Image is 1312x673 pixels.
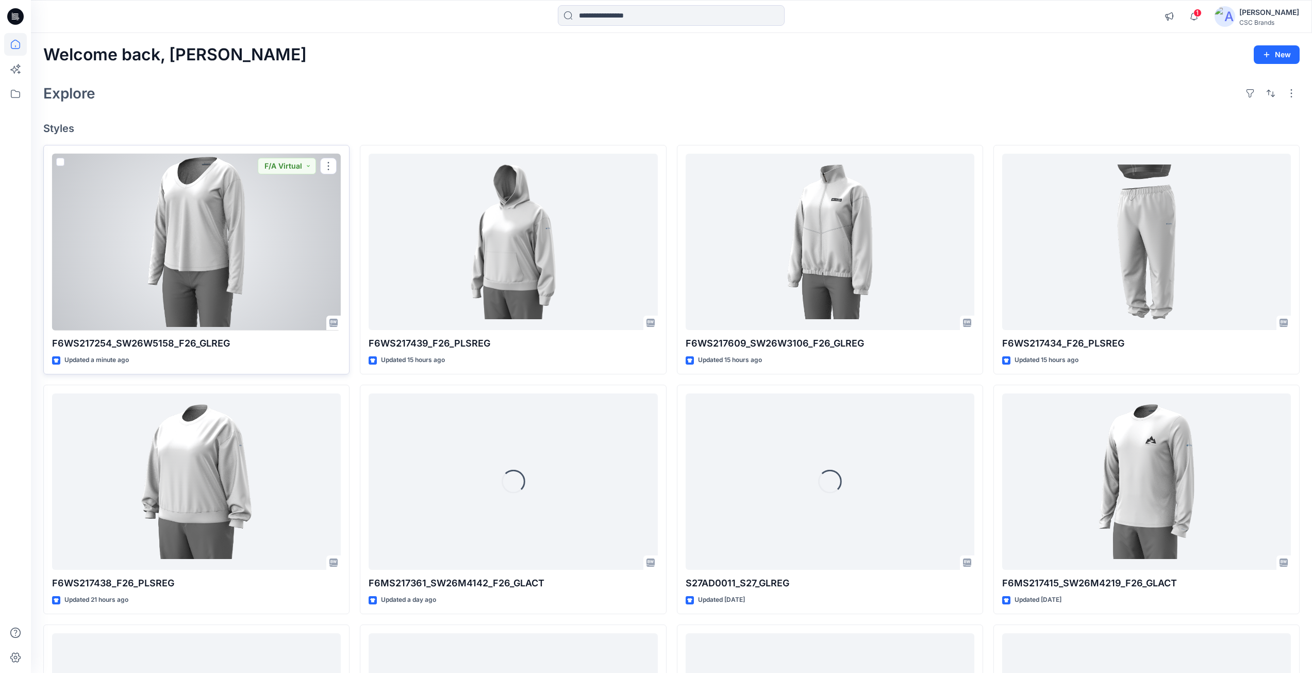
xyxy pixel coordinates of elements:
p: Updated 15 hours ago [698,355,762,366]
a: F6WS217439_F26_PLSREG [369,154,657,331]
p: F6WS217254_SW26W5158_F26_GLREG [52,336,341,351]
p: F6MS217415_SW26M4219_F26_GLACT [1002,576,1291,590]
span: 1 [1193,9,1202,17]
p: Updated 21 hours ago [64,595,128,605]
div: CSC Brands [1239,19,1299,26]
p: F6MS217361_SW26M4142_F26_GLACT [369,576,657,590]
p: F6WS217609_SW26W3106_F26_GLREG [686,336,974,351]
a: F6WS217438_F26_PLSREG [52,393,341,570]
h2: Welcome back, [PERSON_NAME] [43,45,307,64]
a: F6WS217254_SW26W5158_F26_GLREG [52,154,341,331]
p: S27AD0011_S27_GLREG [686,576,974,590]
p: Updated a minute ago [64,355,129,366]
p: F6WS217439_F26_PLSREG [369,336,657,351]
button: New [1254,45,1300,64]
p: Updated [DATE] [1015,595,1061,605]
a: F6MS217415_SW26M4219_F26_GLACT [1002,393,1291,570]
p: F6WS217438_F26_PLSREG [52,576,341,590]
h2: Explore [43,85,95,102]
div: [PERSON_NAME] [1239,6,1299,19]
p: F6WS217434_F26_PLSREG [1002,336,1291,351]
img: avatar [1215,6,1235,27]
a: F6WS217609_SW26W3106_F26_GLREG [686,154,974,331]
p: Updated [DATE] [698,595,745,605]
p: Updated 15 hours ago [381,355,445,366]
h4: Styles [43,122,1300,135]
p: Updated a day ago [381,595,436,605]
p: Updated 15 hours ago [1015,355,1078,366]
a: F6WS217434_F26_PLSREG [1002,154,1291,331]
